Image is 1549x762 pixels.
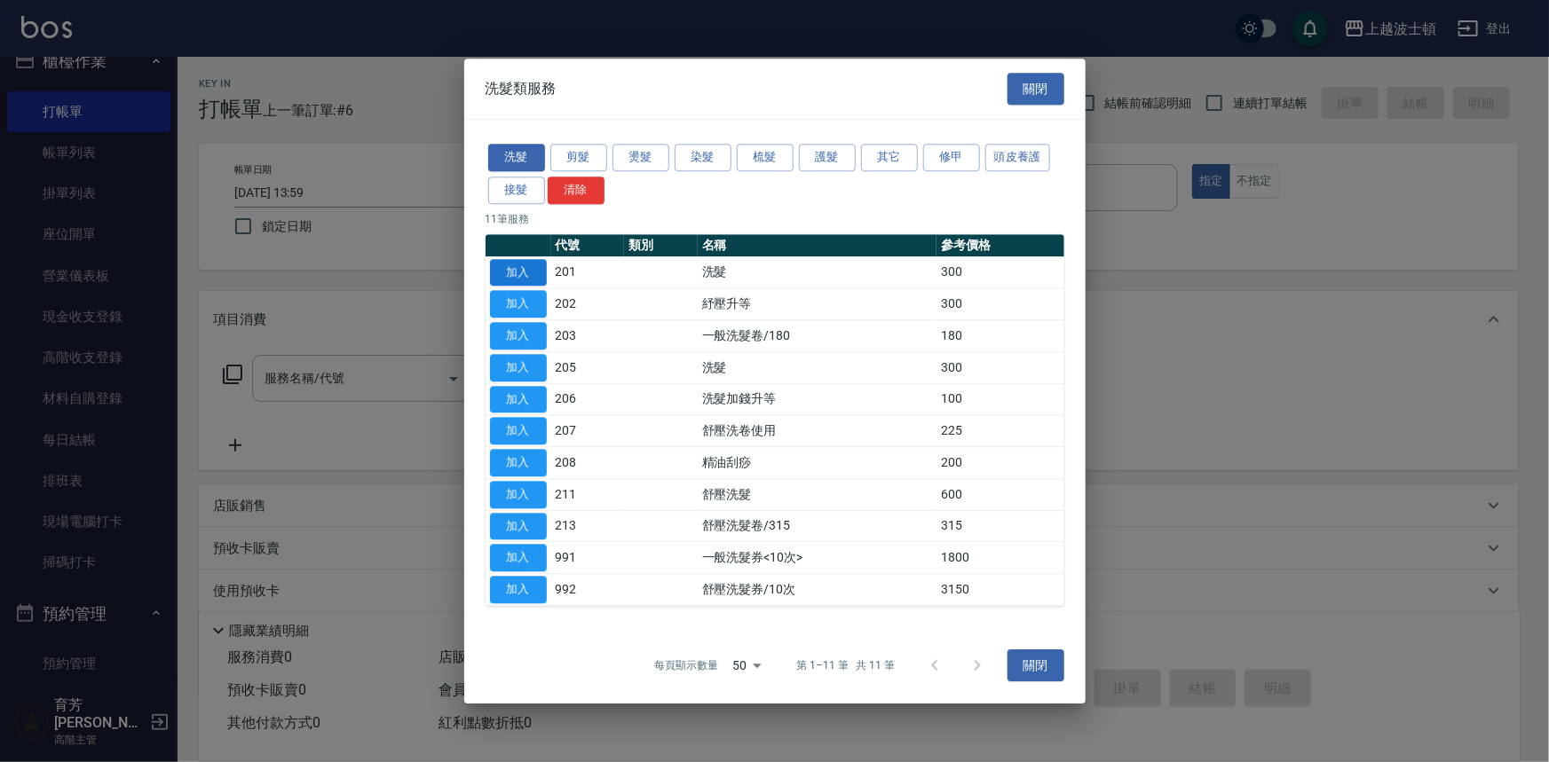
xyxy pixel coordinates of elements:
[698,234,937,257] th: 名稱
[486,80,557,98] span: 洗髮類服務
[486,211,1064,227] p: 11 筆服務
[923,144,980,171] button: 修甲
[698,574,937,606] td: 舒壓洗髮券/10次
[725,641,768,689] div: 50
[548,177,605,204] button: 清除
[654,657,718,673] p: 每頁顯示數量
[551,574,625,606] td: 992
[799,144,856,171] button: 護髮
[937,415,1064,447] td: 225
[551,415,625,447] td: 207
[612,144,669,171] button: 燙髮
[551,542,625,574] td: 991
[551,447,625,479] td: 208
[698,383,937,415] td: 洗髮加錢升等
[490,545,547,572] button: 加入
[698,479,937,511] td: 舒壓洗髮
[1008,73,1064,106] button: 關閉
[698,256,937,288] td: 洗髮
[698,320,937,352] td: 一般洗髮卷/180
[490,386,547,413] button: 加入
[737,144,794,171] button: 梳髮
[551,256,625,288] td: 201
[937,479,1064,511] td: 600
[490,354,547,381] button: 加入
[490,259,547,287] button: 加入
[937,510,1064,542] td: 315
[551,510,625,542] td: 213
[490,513,547,540] button: 加入
[698,510,937,542] td: 舒壓洗髮卷/315
[490,418,547,445] button: 加入
[937,352,1064,384] td: 300
[1008,649,1064,682] button: 關閉
[698,447,937,479] td: 精油刮痧
[937,320,1064,352] td: 180
[796,657,895,673] p: 第 1–11 筆 共 11 筆
[937,288,1064,320] td: 300
[985,144,1051,171] button: 頭皮養護
[551,320,625,352] td: 203
[937,542,1064,574] td: 1800
[698,542,937,574] td: 一般洗髮券<10次>
[937,574,1064,606] td: 3150
[490,449,547,476] button: 加入
[551,234,625,257] th: 代號
[675,144,731,171] button: 染髮
[698,288,937,320] td: 紓壓升等
[624,234,698,257] th: 類別
[488,177,545,204] button: 接髮
[490,322,547,350] button: 加入
[937,383,1064,415] td: 100
[861,144,918,171] button: 其它
[551,383,625,415] td: 206
[490,481,547,508] button: 加入
[490,576,547,603] button: 加入
[488,144,545,171] button: 洗髮
[551,352,625,384] td: 205
[551,479,625,511] td: 211
[490,291,547,318] button: 加入
[698,415,937,447] td: 舒壓洗卷使用
[937,234,1064,257] th: 參考價格
[550,144,607,171] button: 剪髮
[937,256,1064,288] td: 300
[698,352,937,384] td: 洗髮
[937,447,1064,479] td: 200
[551,288,625,320] td: 202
